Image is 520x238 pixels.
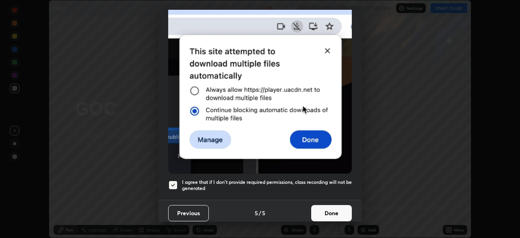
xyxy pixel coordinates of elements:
button: Done [311,205,352,221]
h4: / [259,209,261,217]
h5: I agree that if I don't provide required permissions, class recording will not be generated [182,179,352,192]
h4: 5 [262,209,265,217]
button: Previous [168,205,209,221]
h4: 5 [255,209,258,217]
